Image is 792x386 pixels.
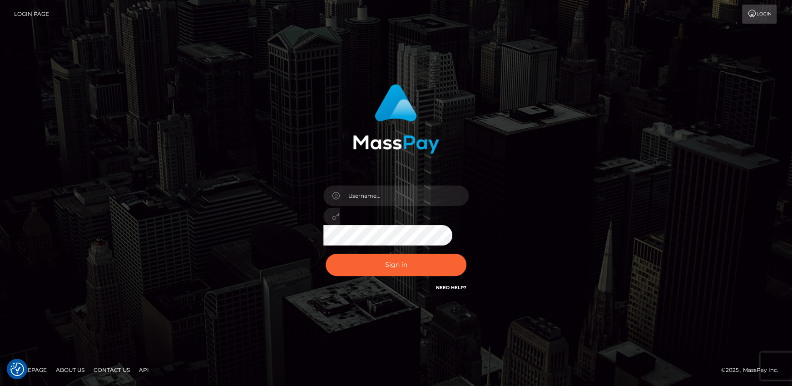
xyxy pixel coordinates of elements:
[340,185,469,206] input: Username...
[135,363,153,377] a: API
[326,254,466,276] button: Sign in
[721,365,785,375] div: © 2025 , MassPay Inc.
[10,362,24,376] img: Revisit consent button
[436,285,466,291] a: Need Help?
[14,5,49,24] a: Login Page
[10,363,50,377] a: Homepage
[742,5,777,24] a: Login
[353,84,439,154] img: MassPay Login
[90,363,134,377] a: Contact Us
[10,362,24,376] button: Consent Preferences
[52,363,88,377] a: About Us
